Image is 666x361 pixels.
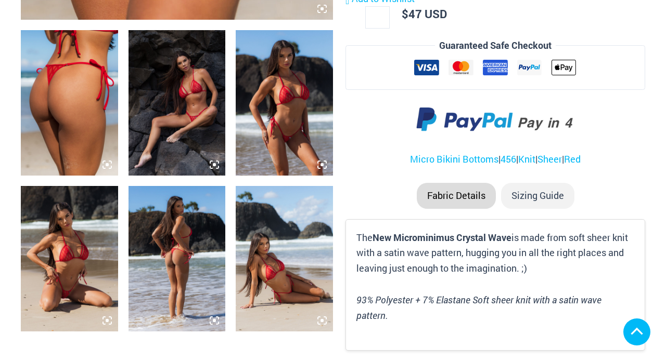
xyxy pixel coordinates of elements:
img: Crystal Waves 305 Tri Top 4149 Thong [129,30,226,176]
a: Sheer [537,153,562,165]
bdi: 47 USD [402,6,447,21]
legend: Guaranteed Safe Checkout [435,38,556,54]
a: Knit [518,153,535,165]
b: New Microminimus Crystal Wave [373,231,511,244]
span: $ [402,6,408,21]
li: Fabric Details [417,183,496,209]
img: Crystal Waves 305 Tri Top 456 Bottom [236,30,333,176]
a: Red [564,153,581,165]
p: The is made from soft sheer knit with a satin wave pattern, hugging you in all the right places a... [356,230,634,276]
a: 456 [501,153,516,165]
input: Product quantity [365,6,390,28]
img: Crystal Waves 305 Tri Top 456 Bottom [129,186,226,331]
p: | | | | [345,152,645,167]
img: Crystal Waves 305 Tri Top 456 Bottom [21,186,118,331]
img: Crystal Waves 456 Bottom [21,30,118,176]
i: 93% Polyester + 7% Elastane Soft sheer knit with a satin wave pattern. [356,293,601,322]
a: Micro Bikini Bottoms [410,153,498,165]
li: Sizing Guide [501,183,574,209]
img: Crystal Waves 305 Tri Top 456 Bottom [236,186,333,331]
